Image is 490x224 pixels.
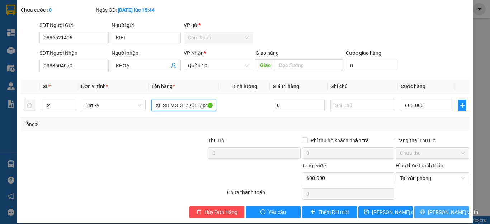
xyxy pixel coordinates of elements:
[231,84,257,89] span: Định lượng
[328,80,398,94] th: Ghi chú
[330,100,395,111] input: Ghi Chú
[118,7,155,13] b: [DATE] lúc 15:44
[188,32,249,43] span: Cam Ranh
[184,50,204,56] span: VP Nhận
[24,120,190,128] div: Tổng: 2
[226,189,301,201] div: Chưa thanh toán
[396,163,443,168] label: Hình thức thanh toán
[364,209,369,215] span: save
[49,7,52,13] b: 0
[400,148,465,158] span: Chưa thu
[358,206,413,218] button: save[PERSON_NAME] đổi
[21,6,94,14] div: Chưa cước :
[256,50,279,56] span: Giao hàng
[151,84,175,89] span: Tên hàng
[372,208,418,216] span: [PERSON_NAME] đổi
[273,84,299,89] span: Giá trị hàng
[189,206,244,218] button: deleteHủy Đơn Hàng
[420,209,425,215] span: printer
[318,208,349,216] span: Thêm ĐH mới
[204,208,237,216] span: Hủy Đơn Hàng
[39,49,109,57] div: SĐT Người Nhận
[188,60,249,71] span: Quận 10
[275,59,343,71] input: Dọc đường
[256,59,275,71] span: Giao
[310,209,315,215] span: plus
[401,84,425,89] span: Cước hàng
[24,100,35,111] button: delete
[302,206,357,218] button: plusThêm ĐH mới
[39,21,109,29] div: SĐT Người Gửi
[346,60,397,71] input: Cước giao hàng
[112,49,181,57] div: Người nhận
[43,84,48,89] span: SL
[400,173,465,184] span: Tại văn phòng
[260,209,265,215] span: exclamation-circle
[197,209,202,215] span: delete
[308,137,372,144] span: Phí thu hộ khách nhận trả
[246,206,301,218] button: exclamation-circleYêu cầu
[414,206,469,218] button: printer[PERSON_NAME] và In
[151,100,216,111] input: VD: Bàn, Ghế
[85,100,141,111] span: Bất kỳ
[81,84,108,89] span: Đơn vị tính
[208,138,225,143] span: Thu Hộ
[346,50,381,56] label: Cước giao hàng
[302,163,326,168] span: Tổng cước
[171,63,176,68] span: user-add
[458,100,466,111] button: plus
[458,103,466,108] span: plus
[268,208,286,216] span: Yêu cầu
[112,21,181,29] div: Người gửi
[96,6,169,14] div: Ngày GD:
[396,137,469,144] div: Trạng thái Thu Hộ
[184,21,253,29] div: VP gửi
[428,208,478,216] span: [PERSON_NAME] và In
